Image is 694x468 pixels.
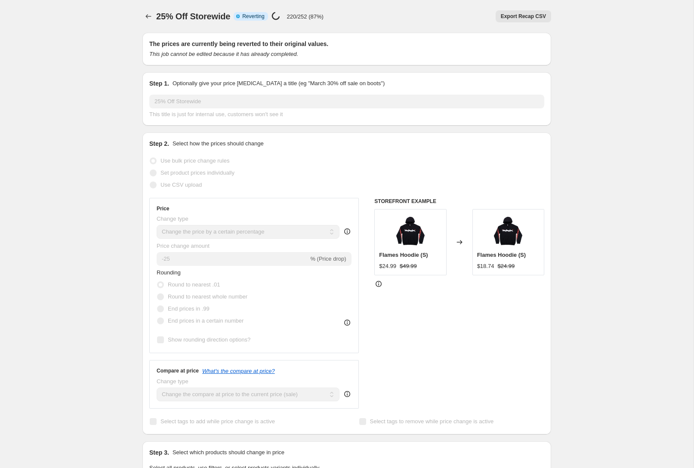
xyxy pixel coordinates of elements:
button: What's the compare at price? [202,368,275,374]
span: Set product prices individually [160,169,234,176]
h2: Step 3. [149,448,169,457]
span: Round to nearest whole number [168,293,247,300]
input: -15 [157,252,308,266]
span: Round to nearest .01 [168,281,220,288]
button: Export Recap CSV [496,10,551,22]
span: Change type [157,216,188,222]
span: % (Price drop) [310,256,346,262]
span: Change type [157,378,188,385]
span: End prices in a certain number [168,317,244,324]
h6: STOREFRONT EXAMPLE [374,198,544,205]
span: Use CSV upload [160,182,202,188]
h3: Price [157,205,169,212]
span: Reverting [242,13,264,20]
p: 220/252 (87%) [287,13,324,20]
strike: $49.99 [400,262,417,271]
h2: The prices are currently being reverted to their original values. [149,40,544,48]
p: Optionally give your price [MEDICAL_DATA] a title (eg "March 30% off sale on boots") [173,79,385,88]
span: Rounding [157,269,181,276]
button: Price change jobs [142,10,154,22]
div: $18.74 [477,262,494,271]
h2: Step 1. [149,79,169,88]
span: Flames Hoodie (S) [477,252,526,258]
span: Price change amount [157,243,210,249]
h2: Step 2. [149,139,169,148]
span: End prices in .99 [168,305,210,312]
div: help [343,227,352,236]
span: 25% Off Storewide [156,12,230,21]
span: Select tags to remove while price change is active [370,418,494,425]
div: help [343,390,352,398]
img: Northlane-Red_BlackHoodie-Front_A_80x.png [491,214,525,248]
strike: $24.99 [497,262,515,271]
p: Select how the prices should change [173,139,264,148]
span: Select tags to add while price change is active [160,418,275,425]
img: Northlane-Red_BlackHoodie-Front_A_80x.png [393,214,428,248]
i: This job cannot be edited because it has already completed. [149,51,298,57]
p: Select which products should change in price [173,448,284,457]
h3: Compare at price [157,367,199,374]
span: Export Recap CSV [501,13,546,20]
input: 30% off holiday sale [149,95,544,108]
div: $24.99 [379,262,396,271]
span: This title is just for internal use, customers won't see it [149,111,283,117]
span: Flames Hoodie (S) [379,252,428,258]
span: Show rounding direction options? [168,336,250,343]
span: Use bulk price change rules [160,157,229,164]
